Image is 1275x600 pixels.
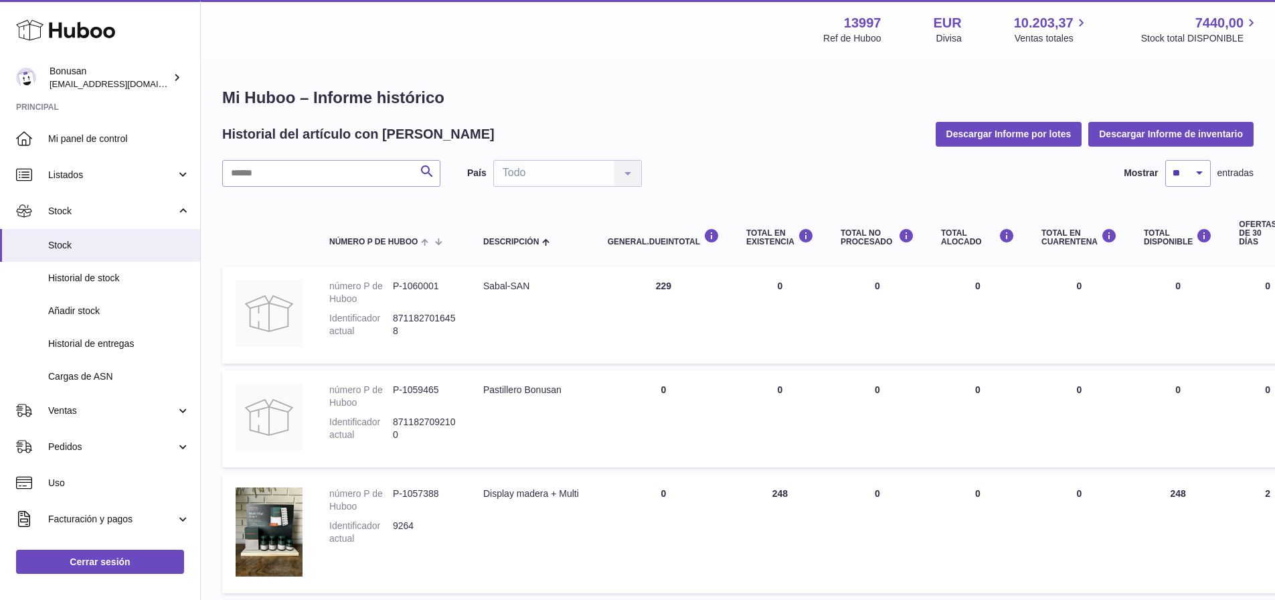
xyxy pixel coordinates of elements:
strong: EUR [933,14,961,32]
span: Cargas de ASN [48,370,190,383]
img: product image [236,487,303,577]
div: Ref de Huboo [823,32,881,45]
dd: P-1057388 [393,487,456,513]
dt: Identificador actual [329,416,393,441]
dt: número P de Huboo [329,487,393,513]
span: Listados [48,169,176,181]
img: product image [236,384,303,451]
dt: número P de Huboo [329,384,393,409]
td: 248 [733,474,827,593]
dt: Identificador actual [329,312,393,337]
img: product image [236,280,303,347]
dt: Identificador actual [329,520,393,545]
span: Añadir stock [48,305,190,317]
div: Total en EXISTENCIA [746,228,814,246]
span: Ventas totales [1015,32,1089,45]
dd: P-1059465 [393,384,456,409]
td: 0 [733,267,827,364]
a: Cerrar sesión [16,550,184,574]
span: Descripción [483,238,539,246]
div: Total en CUARENTENA [1041,228,1117,246]
span: 10.203,37 [1014,14,1074,32]
td: 0 [928,267,1028,364]
span: Historial de stock [48,272,190,285]
span: Stock [48,205,176,218]
dt: número P de Huboo [329,280,393,305]
span: Stock [48,239,190,252]
td: 0 [928,474,1028,593]
h1: Mi Huboo – Informe histórico [222,87,1254,108]
td: 0 [827,370,928,467]
label: País [467,167,487,179]
span: 0 [1077,488,1082,499]
div: Total NO PROCESADO [841,228,914,246]
span: [EMAIL_ADDRESS][DOMAIN_NAME] [50,78,197,89]
td: 229 [594,267,733,364]
div: Sabal-SAN [483,280,581,293]
dd: 8711827016458 [393,312,456,337]
span: Historial de entregas [48,337,190,350]
div: Bonusan [50,65,170,90]
td: 248 [1130,474,1225,593]
dd: 9264 [393,520,456,545]
span: 7440,00 [1195,14,1244,32]
div: Pastillero Bonusan [483,384,581,396]
td: 0 [1130,370,1225,467]
td: 0 [594,474,733,593]
img: info@bonusan.es [16,68,36,88]
button: Descargar Informe de inventario [1088,122,1254,146]
span: Mi panel de control [48,133,190,145]
span: 0 [1077,384,1082,395]
div: general.dueInTotal [608,228,719,246]
label: Mostrar [1124,167,1158,179]
button: Descargar Informe por lotes [936,122,1082,146]
strong: 13997 [844,14,881,32]
span: Stock total DISPONIBLE [1141,32,1259,45]
dd: 8711827092100 [393,416,456,441]
dd: P-1060001 [393,280,456,305]
td: 0 [827,267,928,364]
div: Total ALOCADO [941,228,1015,246]
td: 0 [733,370,827,467]
td: 0 [827,474,928,593]
span: Uso [48,477,190,490]
div: Total DISPONIBLE [1144,228,1212,246]
div: Display madera + Multi [483,487,581,500]
a: 10.203,37 Ventas totales [1014,14,1089,45]
span: 0 [1077,281,1082,291]
td: 0 [594,370,733,467]
div: Divisa [936,32,962,45]
span: número P de Huboo [329,238,418,246]
span: Facturación y pagos [48,513,176,526]
a: 7440,00 Stock total DISPONIBLE [1141,14,1259,45]
span: Pedidos [48,441,176,453]
span: Ventas [48,404,176,417]
td: 0 [1130,267,1225,364]
span: entradas [1217,167,1254,179]
h2: Historial del artículo con [PERSON_NAME] [222,125,495,143]
td: 0 [928,370,1028,467]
